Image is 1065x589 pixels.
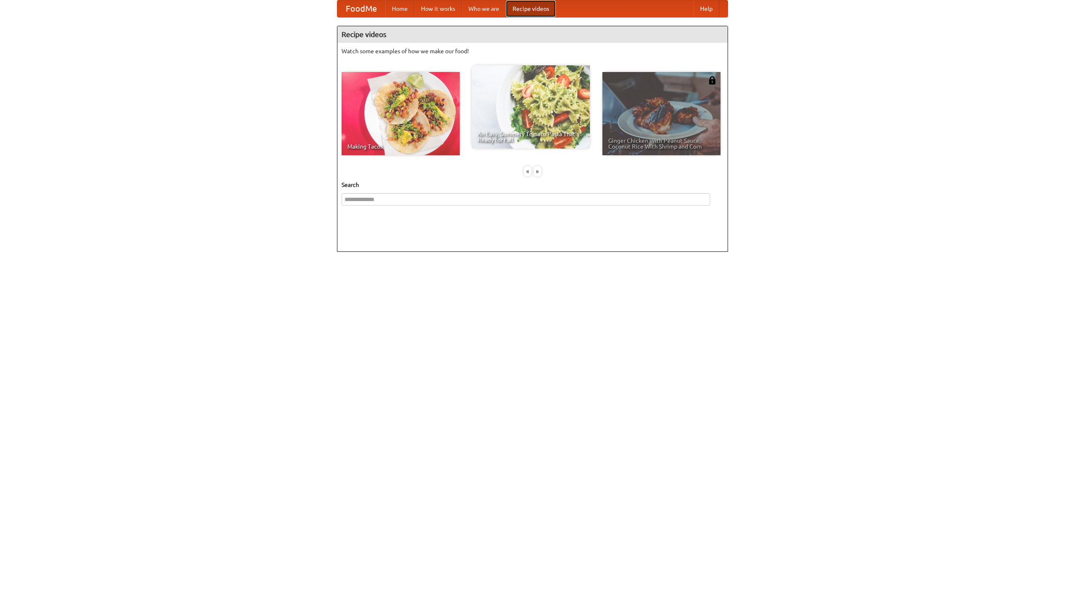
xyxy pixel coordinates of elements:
h4: Recipe videos [337,26,728,43]
a: FoodMe [337,0,385,17]
p: Watch some examples of how we make our food! [342,47,723,55]
h5: Search [342,181,723,189]
a: How it works [414,0,462,17]
span: Making Tacos [347,144,454,149]
a: Help [693,0,719,17]
img: 483408.png [708,76,716,84]
a: Making Tacos [342,72,460,155]
span: An Easy, Summery Tomato Pasta That's Ready for Fall [478,131,584,143]
a: Who we are [462,0,506,17]
div: « [524,166,531,176]
div: » [534,166,541,176]
a: Recipe videos [506,0,556,17]
a: An Easy, Summery Tomato Pasta That's Ready for Fall [472,65,590,149]
a: Home [385,0,414,17]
